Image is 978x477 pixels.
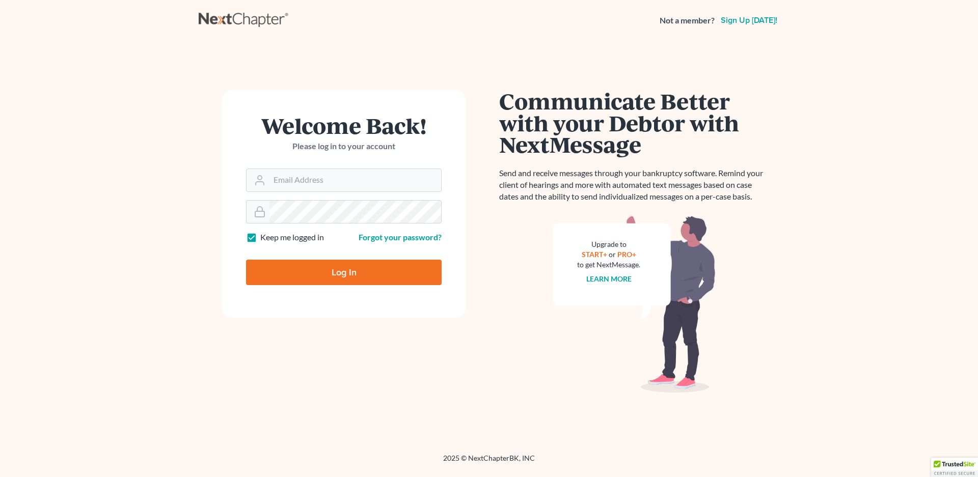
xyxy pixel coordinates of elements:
div: 2025 © NextChapterBK, INC [199,453,779,471]
label: Keep me logged in [260,232,324,243]
p: Send and receive messages through your bankruptcy software. Remind your client of hearings and mo... [499,167,769,203]
a: START+ [582,250,607,259]
a: Sign up [DATE]! [719,16,779,24]
strong: Not a member? [660,15,715,26]
input: Log In [246,260,442,285]
h1: Welcome Back! [246,115,442,136]
div: Upgrade to [577,239,640,249]
a: Forgot your password? [359,232,442,242]
a: Learn more [586,274,632,283]
p: Please log in to your account [246,141,442,152]
h1: Communicate Better with your Debtor with NextMessage [499,90,769,155]
a: PRO+ [617,250,636,259]
input: Email Address [269,169,441,191]
img: nextmessage_bg-59042aed3d76b12b5cd301f8e5b87938c9018125f34e5fa2b7a6b67550977c72.svg [553,215,716,393]
div: to get NextMessage. [577,260,640,270]
div: TrustedSite Certified [931,458,978,477]
span: or [609,250,616,259]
